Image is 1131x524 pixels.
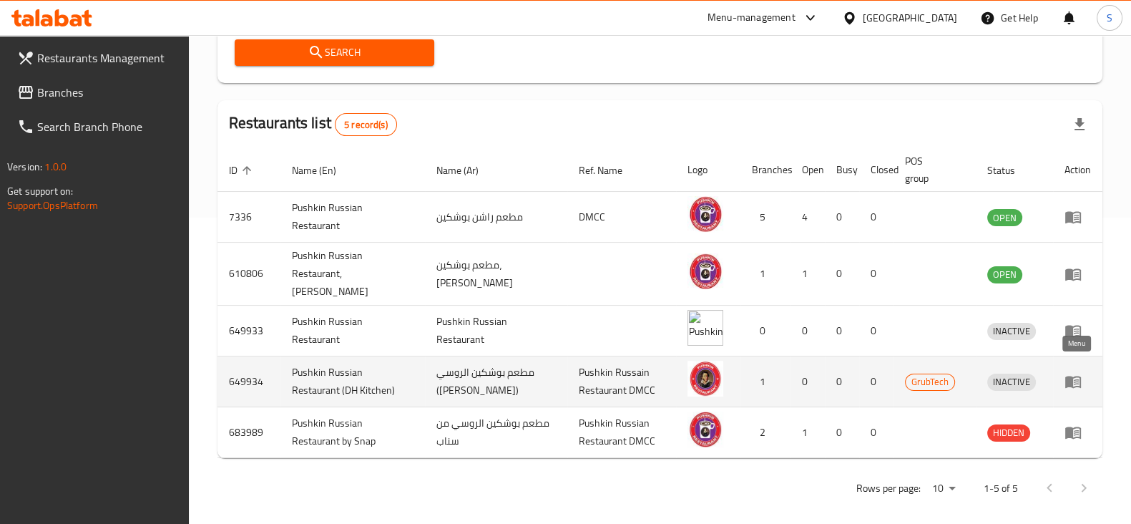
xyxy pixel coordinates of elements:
td: Pushkin Russain Restaurant DMCC [567,356,676,407]
span: ID [229,162,256,179]
td: 1 [790,407,825,458]
span: Name (Ar) [436,162,497,179]
td: Pushkin Russian Restaurant by Snap [280,407,425,458]
td: 0 [740,306,790,356]
th: Logo [676,148,740,192]
td: 0 [859,407,893,458]
td: 0 [825,243,859,306]
span: Status [987,162,1034,179]
td: مطعم بوشكين الروسي من سناب [425,407,567,458]
span: OPEN [987,266,1022,283]
td: 0 [859,243,893,306]
div: INACTIVE [987,374,1036,391]
td: 0 [825,356,859,407]
div: Total records count [335,113,397,136]
td: مطعم بوشكين، [PERSON_NAME] [425,243,567,306]
div: Menu [1064,208,1091,225]
span: Name (En) [292,162,355,179]
th: Branches [740,148,790,192]
span: INACTIVE [987,374,1036,390]
a: Support.OpsPlatform [7,196,98,215]
td: 0 [859,356,893,407]
div: [GEOGRAPHIC_DATA] [863,10,957,26]
span: OPEN [987,210,1022,226]
span: Search [246,44,423,62]
span: Restaurants Management [37,49,177,67]
td: 4 [790,192,825,243]
td: مطعم راشن بوشكين [425,192,567,243]
a: Search Branch Phone [6,110,189,144]
span: 5 record(s) [336,118,396,132]
img: Pushkin Russian Restaurant, Ibn Battuta [687,253,723,289]
td: 0 [825,306,859,356]
td: Pushkin Russian Restaurant DMCC [567,407,676,458]
th: Closed [859,148,893,192]
div: INACTIVE [987,323,1036,340]
img: Pushkin Russian Restaurant by Snap [687,412,723,447]
th: Action [1053,148,1102,192]
span: S [1107,10,1112,26]
td: 1 [740,243,790,306]
td: 0 [790,306,825,356]
td: 1 [790,243,825,306]
div: Menu-management [708,9,795,26]
td: 0 [859,306,893,356]
span: Version: [7,157,42,176]
span: POS group [905,152,959,187]
div: Rows per page: [926,478,961,500]
td: Pushkin Russian Restaurant [280,306,425,356]
td: 683989 [217,407,280,458]
td: 649933 [217,306,280,356]
span: Branches [37,84,177,101]
button: Search [235,39,434,66]
td: 649934 [217,356,280,407]
td: 7336 [217,192,280,243]
div: Menu [1064,424,1091,441]
img: Pushkin Russian Restaurant (DH Kitchen) [687,361,723,397]
p: Rows per page: [856,480,921,498]
p: 1-5 of 5 [984,480,1018,498]
span: GrubTech [906,374,954,390]
div: OPEN [987,209,1022,226]
td: 0 [825,192,859,243]
div: Menu [1064,322,1091,339]
td: Pushkin Russian Restaurant [280,192,425,243]
span: Get support on: [7,182,73,200]
a: Branches [6,75,189,110]
img: Pushkin Russian Restaurant [687,196,723,232]
span: INACTIVE [987,323,1036,339]
td: Pushkin Russian Restaurant [425,306,567,356]
td: 0 [790,356,825,407]
td: 0 [825,407,859,458]
td: 0 [859,192,893,243]
th: Busy [825,148,859,192]
td: DMCC [567,192,676,243]
span: HIDDEN [987,424,1030,441]
th: Open [790,148,825,192]
td: مطعم بوشكين الروسي ([PERSON_NAME]) [425,356,567,407]
div: Menu [1064,266,1091,283]
img: Pushkin Russian Restaurant [687,310,723,346]
td: 1 [740,356,790,407]
td: 5 [740,192,790,243]
span: 1.0.0 [44,157,67,176]
span: Ref. Name [579,162,641,179]
table: enhanced table [217,148,1102,458]
td: Pushkin Russian Restaurant (DH Kitchen) [280,356,425,407]
span: Search Branch Phone [37,118,177,135]
div: Export file [1062,107,1097,142]
td: 2 [740,407,790,458]
h2: Restaurants list [229,112,397,136]
td: Pushkin Russian Restaurant, [PERSON_NAME] [280,243,425,306]
a: Restaurants Management [6,41,189,75]
td: 610806 [217,243,280,306]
